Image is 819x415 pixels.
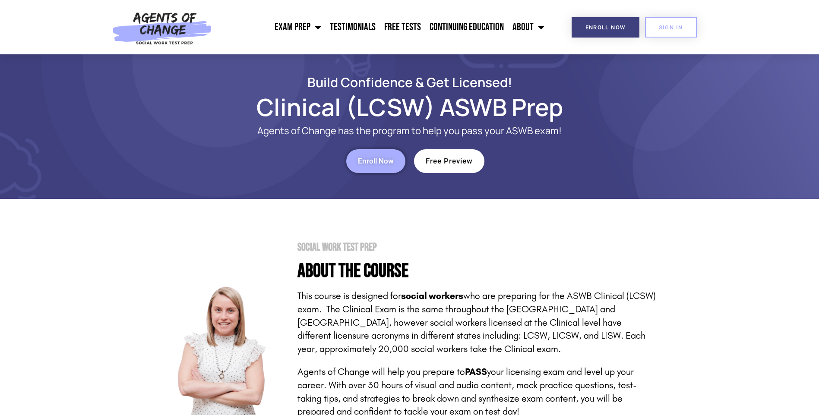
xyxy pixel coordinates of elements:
[508,16,549,38] a: About
[659,25,683,30] span: SIGN IN
[297,261,656,281] h4: About the Course
[164,97,656,117] h1: Clinical (LCSW) ASWB Prep
[216,16,549,38] nav: Menu
[414,149,484,173] a: Free Preview
[380,16,425,38] a: Free Tests
[425,16,508,38] a: Continuing Education
[358,157,394,165] span: Enroll Now
[645,17,697,38] a: SIGN IN
[401,290,463,302] strong: social workers
[426,157,473,165] span: Free Preview
[465,366,487,377] strong: PASS
[164,76,656,88] h2: Build Confidence & Get Licensed!
[572,17,639,38] a: Enroll Now
[297,242,656,253] h2: Social Work Test Prep
[585,25,626,30] span: Enroll Now
[270,16,326,38] a: Exam Prep
[198,126,621,136] p: Agents of Change has the program to help you pass your ASWB exam!
[297,289,656,356] p: This course is designed for who are preparing for the ASWB Clinical (LCSW) exam. The Clinical Exa...
[326,16,380,38] a: Testimonials
[346,149,405,173] a: Enroll Now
